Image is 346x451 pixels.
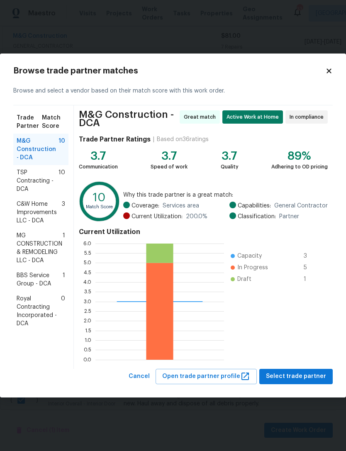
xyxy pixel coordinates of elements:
span: Capacity [237,252,262,260]
span: 10 [58,168,65,193]
span: Capabilities: [238,202,271,210]
span: Why this trade partner is a great match: [123,191,328,199]
div: 3.7 [79,152,118,160]
span: Open trade partner profile [162,371,250,382]
span: MG CONSTRUCTION & REMODELING LLC - DCA [17,232,63,265]
span: Services area [163,202,199,210]
span: 1 [63,271,65,288]
button: Cancel [125,369,153,384]
text: 4.5 [84,270,91,275]
span: Match Score [42,114,65,130]
div: Adhering to OD pricing [271,163,328,171]
text: 4.0 [83,280,91,285]
div: Quality [221,163,239,171]
text: 6.0 [83,241,91,246]
span: 1 [63,232,65,265]
div: Browse and select a vendor based on their match score with this work order. [13,77,333,105]
span: Trade Partner [17,114,42,130]
div: Based on 36 ratings [157,135,209,144]
div: Communication [79,163,118,171]
button: Open trade partner profile [156,369,257,384]
h4: Trade Partner Ratings [79,135,151,144]
div: 89% [271,152,328,160]
span: Current Utilization: [132,212,183,221]
span: 3 [62,200,65,225]
span: Active Work at Home [227,113,282,121]
text: 3.0 [84,299,91,304]
span: Partner [279,212,299,221]
div: 3.7 [151,152,188,160]
span: Royal Contracting Incorporated - DCA [17,295,61,328]
span: C&W Home Improvements LLC - DCA [17,200,62,225]
text: 1.5 [85,328,91,333]
span: In Progress [237,263,268,272]
span: 1 [304,275,317,283]
text: 5.0 [84,260,91,265]
span: Classification: [238,212,276,221]
span: M&G Construction - DCA [17,137,58,162]
div: Speed of work [151,163,188,171]
text: 0.0 [83,357,91,362]
span: 10 [58,137,65,162]
text: 2.0 [84,318,91,323]
h4: Current Utilization [79,228,328,236]
span: 3 [304,252,317,260]
button: Select trade partner [259,369,333,384]
span: TSP Contracting - DCA [17,168,58,193]
text: 2.5 [84,309,91,314]
div: 3.7 [221,152,239,160]
div: | [151,135,157,144]
span: 200.0 % [186,212,207,221]
text: 5.5 [84,251,91,256]
span: General Contractor [274,202,328,210]
span: Cancel [129,371,150,382]
text: 0.5 [84,347,91,352]
span: 0 [61,295,65,328]
h2: Browse trade partner matches [13,67,325,75]
text: Match Score [86,205,113,209]
span: Select trade partner [266,371,326,382]
text: 3.5 [84,289,91,294]
span: In compliance [290,113,327,121]
text: 10 [93,193,105,204]
text: 1.0 [85,338,91,343]
span: M&G Construction - DCA [79,110,177,127]
span: 5 [304,263,317,272]
span: Draft [237,275,251,283]
span: Coverage: [132,202,159,210]
span: Great match [184,113,219,121]
span: BBS Service Group - DCA [17,271,63,288]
